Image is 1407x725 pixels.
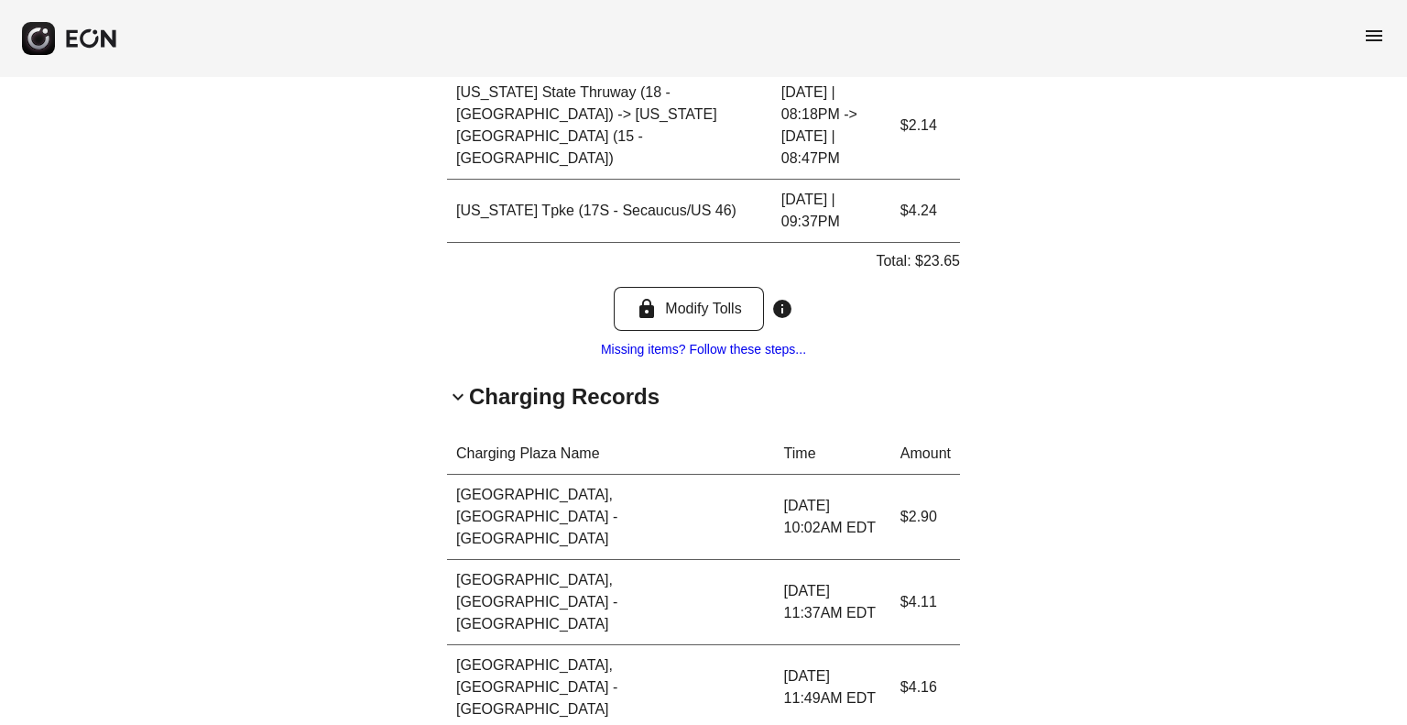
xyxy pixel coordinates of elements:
th: Charging Plaza Name [447,434,775,475]
button: Modify Tolls [614,287,763,331]
span: menu [1363,25,1385,47]
td: $4.24 [891,180,960,243]
td: [DATE] 11:37AM EDT [775,560,891,645]
td: [US_STATE] Tpke (17S - Secaucus/US 46) [447,180,772,243]
span: keyboard_arrow_down [447,386,469,408]
td: $4.11 [891,560,960,645]
h2: Charging Records [469,382,660,412]
a: Missing items? Follow these steps... [601,342,806,357]
td: [US_STATE] State Thruway (18 - [GEOGRAPHIC_DATA]) -> [US_STATE][GEOGRAPHIC_DATA] (15 - [GEOGRAPHI... [447,72,772,180]
th: Time [775,434,891,475]
td: [DATE] 10:02AM EDT [775,475,891,560]
td: $2.90 [891,475,960,560]
p: Total: $23.65 [876,250,960,272]
span: info [771,298,793,320]
td: [DATE] | 09:37PM [772,180,891,243]
td: [GEOGRAPHIC_DATA], [GEOGRAPHIC_DATA] - [GEOGRAPHIC_DATA] [447,560,775,645]
th: Amount [891,434,960,475]
td: [GEOGRAPHIC_DATA], [GEOGRAPHIC_DATA] - [GEOGRAPHIC_DATA] [447,475,775,560]
span: lock [636,298,658,320]
td: $2.14 [891,72,960,180]
td: [DATE] | 08:18PM -> [DATE] | 08:47PM [772,72,891,180]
